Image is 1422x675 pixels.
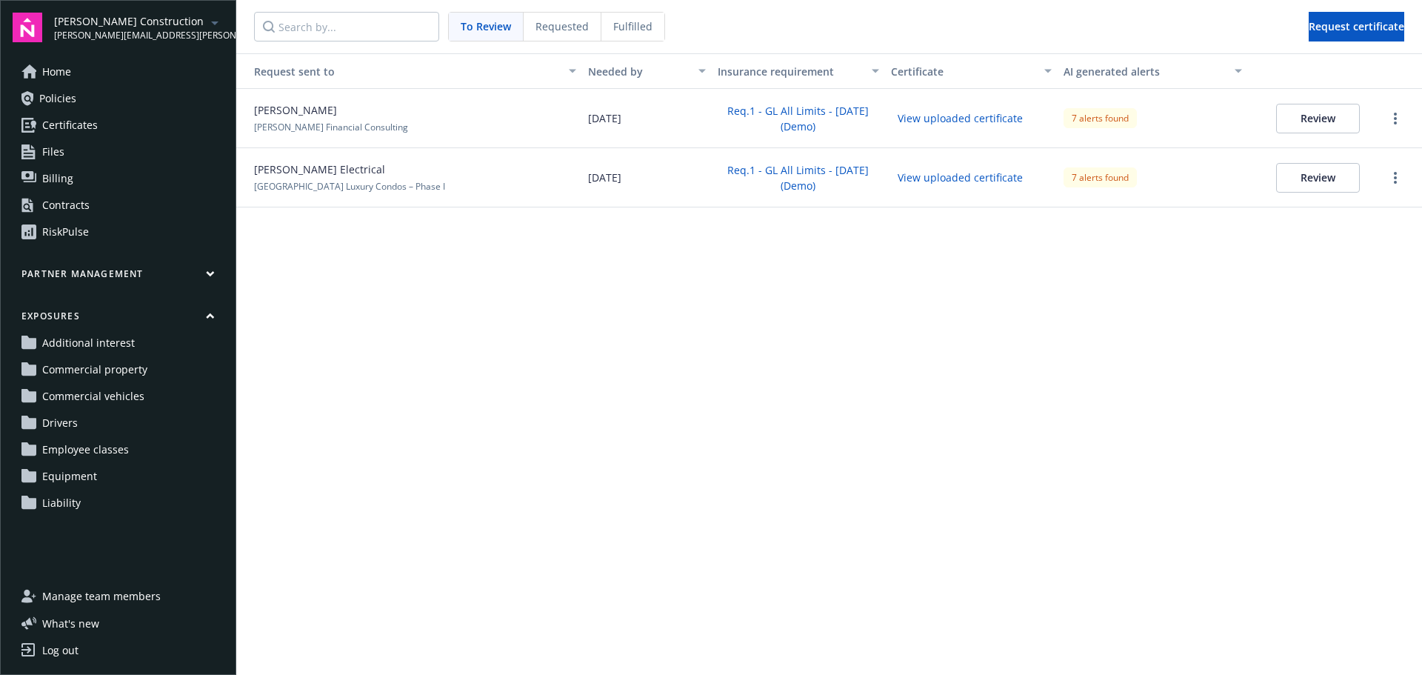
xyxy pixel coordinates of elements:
a: arrowDropDown [206,13,224,31]
div: Contracts [42,193,90,217]
button: [PERSON_NAME] Construction[PERSON_NAME][EMAIL_ADDRESS][PERSON_NAME][DOMAIN_NAME]arrowDropDown [54,13,224,42]
span: To Review [461,19,511,34]
a: Files [13,140,224,164]
span: What ' s new [42,616,99,631]
button: Request certificate [1309,12,1404,41]
div: Request sent to [242,64,560,79]
div: Insurance requirement [718,64,862,79]
div: Log out [42,639,79,662]
span: [DATE] [588,110,621,126]
button: Exposures [13,310,224,328]
span: Certificates [42,113,98,137]
span: Billing [42,167,73,190]
span: Requested [535,19,589,34]
div: Needed by [588,64,690,79]
button: Partner management [13,267,224,286]
a: Home [13,60,224,84]
a: Policies [13,87,224,110]
span: [PERSON_NAME] Financial Consulting [254,121,408,133]
a: Commercial property [13,358,224,382]
button: Review [1276,163,1360,193]
a: RiskPulse [13,220,224,244]
span: Liability [42,491,81,515]
button: Needed by [582,53,712,89]
img: navigator-logo.svg [13,13,42,42]
span: Employee classes [42,438,129,462]
a: Employee classes [13,438,224,462]
a: Additional interest [13,331,224,355]
a: Billing [13,167,224,190]
button: Req.1 - GL All Limits - [DATE] (Demo) [718,159,878,197]
div: RiskPulse [42,220,89,244]
button: What's new [13,616,123,631]
span: Policies [39,87,76,110]
button: Review [1276,104,1360,133]
a: Certificates [13,113,224,137]
span: [PERSON_NAME] Construction [54,13,206,29]
span: [PERSON_NAME] Electrical [254,162,385,177]
button: Insurance requirement [712,53,884,89]
span: Commercial vehicles [42,385,144,408]
a: Commercial vehicles [13,385,224,408]
button: AI generated alerts [1058,53,1248,89]
span: Manage team members [42,585,161,608]
button: View uploaded certificate [891,166,1029,189]
div: 7 alerts found [1064,108,1137,128]
div: Certificate [891,64,1035,79]
button: View uploaded certificate [891,107,1029,130]
a: Liability [13,491,224,515]
a: more [1386,169,1404,187]
span: Additional interest [42,331,135,355]
span: Drivers [42,411,78,435]
span: [GEOGRAPHIC_DATA] Luxury Condos – Phase I [254,180,445,193]
span: Files [42,140,64,164]
button: Certificate [885,53,1058,89]
span: Commercial property [42,358,147,382]
span: [PERSON_NAME] [254,102,337,118]
span: Equipment [42,465,97,488]
span: Request certificate [1309,19,1404,33]
a: Drivers [13,411,224,435]
span: Home [42,60,71,84]
button: Req.1 - GL All Limits - [DATE] (Demo) [718,99,878,138]
span: [DATE] [588,170,621,185]
div: AI generated alerts [1064,64,1226,79]
a: Manage team members [13,585,224,608]
input: Search by... [254,12,439,41]
a: more [1386,110,1404,127]
div: 7 alerts found [1064,167,1137,187]
a: Contracts [13,193,224,217]
span: Fulfilled [613,19,652,34]
span: [PERSON_NAME][EMAIL_ADDRESS][PERSON_NAME][DOMAIN_NAME] [54,29,206,42]
a: Equipment [13,465,224,488]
